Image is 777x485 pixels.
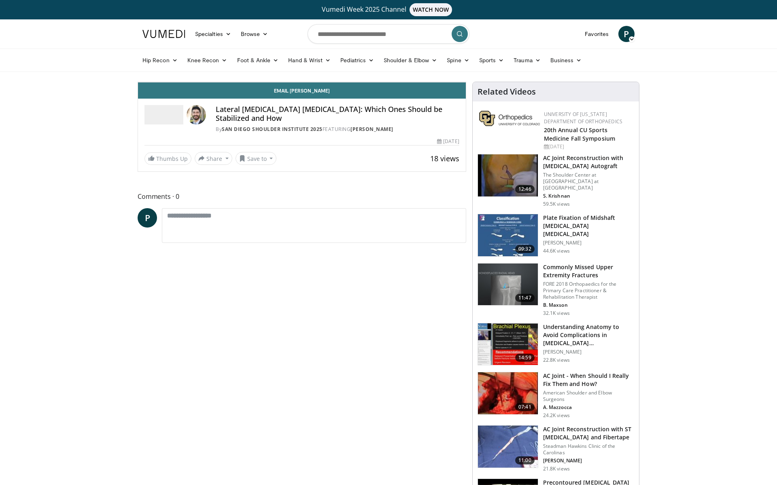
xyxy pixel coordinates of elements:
a: [PERSON_NAME] [350,126,393,133]
p: [PERSON_NAME] [543,458,634,464]
img: mazz_3.png.150x105_q85_crop-smart_upscale.jpg [478,372,538,414]
button: Share [195,152,232,165]
p: 59.5K views [543,201,570,207]
a: Foot & Ankle [232,52,284,68]
p: The Shoulder Center at [GEOGRAPHIC_DATA] at [GEOGRAPHIC_DATA] [543,172,634,191]
p: 32.1K views [543,310,570,316]
p: 21.8K views [543,466,570,472]
p: 22.8K views [543,357,570,363]
img: 134172_0000_1.png.150x105_q85_crop-smart_upscale.jpg [478,154,538,196]
div: By FEATURING [216,126,459,133]
img: VuMedi Logo [142,30,185,38]
a: University of [US_STATE] Department of Orthopaedics [544,111,622,125]
a: Business [546,52,587,68]
img: b2c65235-e098-4cd2-ab0f-914df5e3e270.150x105_q85_crop-smart_upscale.jpg [478,264,538,306]
a: 20th Annual CU Sports Medicine Fall Symposium [544,126,615,142]
a: 12:46 AC Joint Reconstruction with [MEDICAL_DATA] Autograft The Shoulder Center at [GEOGRAPHIC_DA... [478,154,634,207]
h4: Related Videos [478,87,536,97]
p: S. Krishnan [543,193,634,199]
a: 14:59 Understanding Anatomy to Avoid Complications in [MEDICAL_DATA] [MEDICAL_DATA] [PERSON_NAME]... [478,323,634,366]
h4: Lateral [MEDICAL_DATA] [MEDICAL_DATA]: Which Ones Should be Stabilized and How [216,105,459,122]
a: Shoulder & Elbow [379,52,442,68]
p: A. Mazzocca [543,404,634,411]
img: Avatar [187,105,206,124]
p: 44.6K views [543,248,570,254]
a: Hip Recon [138,52,183,68]
a: P [618,26,635,42]
img: DAC6PvgZ22mCeOyX4xMDoxOmdtO40mAx.150x105_q85_crop-smart_upscale.jpg [478,323,538,365]
a: Thumbs Up [144,152,191,165]
p: American Shoulder and Elbow Surgeons [543,390,634,403]
a: 11:00 AC Joint Reconstruction with ST [MEDICAL_DATA] and Fibertape Steadman Hawkins Clinic of the... [478,425,634,472]
h3: Understanding Anatomy to Avoid Complications in [MEDICAL_DATA] [MEDICAL_DATA] [543,323,634,347]
h3: AC Joint Reconstruction with [MEDICAL_DATA] Autograft [543,154,634,170]
a: 07:41 AC Joint - When Should I Really Fix Them and How? American Shoulder and Elbow Surgeons A. M... [478,372,634,419]
div: [DATE] [437,138,459,145]
a: Sports [474,52,509,68]
span: 11:00 [515,456,535,464]
h3: AC Joint Reconstruction with ST [MEDICAL_DATA] and Fibertape [543,425,634,441]
a: Trauma [509,52,546,68]
span: Comments 0 [138,191,466,202]
p: Steadman Hawkins Clinic of the Carolinas [543,443,634,456]
span: 12:46 [515,185,535,193]
a: San Diego Shoulder Institute 2025 [222,126,323,133]
a: P [138,208,157,228]
a: Pediatrics [335,52,379,68]
a: Specialties [190,26,236,42]
a: 11:47 Commonly Missed Upper Extremity Fractures FORE 2018 Orthopaedics for the Primary Care Pract... [478,263,634,316]
button: Save to [236,152,277,165]
img: 355603a8-37da-49b6-856f-e00d7e9307d3.png.150x105_q85_autocrop_double_scale_upscale_version-0.2.png [479,111,540,126]
a: Knee Recon [183,52,232,68]
span: 18 views [430,154,459,163]
img: San Diego Shoulder Institute 2025 [144,105,183,124]
h3: AC Joint - When Should I Really Fix Them and How? [543,372,634,388]
h3: Plate Fixation of Midshaft [MEDICAL_DATA] [MEDICAL_DATA] [543,214,634,238]
span: 14:59 [515,354,535,362]
input: Search topics, interventions [308,24,469,44]
a: Hand & Wrist [283,52,335,68]
a: Email [PERSON_NAME] [138,82,466,99]
a: Browse [236,26,273,42]
p: FORE 2018 Orthopaedics for the Primary Care Practitioner & Rehabilitation Therapist [543,281,634,300]
p: [PERSON_NAME] [543,349,634,355]
span: 11:47 [515,294,535,302]
span: 09:32 [515,245,535,253]
a: Spine [442,52,474,68]
a: Favorites [580,26,614,42]
div: [DATE] [544,143,633,150]
video-js: Video Player [138,82,466,82]
p: B. Maxson [543,302,634,308]
a: 09:32 Plate Fixation of Midshaft [MEDICAL_DATA] [MEDICAL_DATA] [PERSON_NAME] 44.6K views [478,214,634,257]
p: 24.2K views [543,412,570,419]
p: [PERSON_NAME] [543,240,634,246]
a: Vumedi Week 2025 ChannelWATCH NOW [144,3,633,16]
span: 07:41 [515,403,535,411]
h3: Commonly Missed Upper Extremity Fractures [543,263,634,279]
img: 325549_0000_1.png.150x105_q85_crop-smart_upscale.jpg [478,426,538,468]
span: WATCH NOW [410,3,452,16]
img: Clavicle_Fx_ORIF_FINAL-H.264_for_You_Tube_SD_480x360__100006823_3.jpg.150x105_q85_crop-smart_upsc... [478,214,538,256]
